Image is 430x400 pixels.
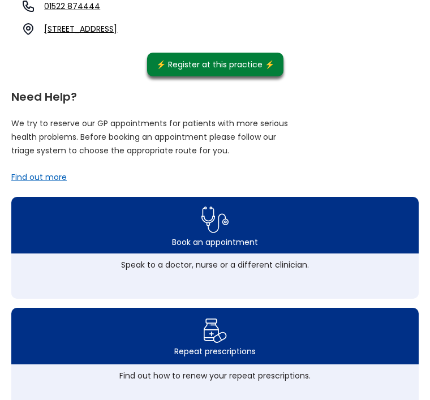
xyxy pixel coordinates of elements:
[203,316,227,346] img: repeat prescription icon
[172,236,258,248] div: Book an appointment
[147,53,283,76] a: ⚡️ Register at this practice ⚡️
[11,197,419,299] a: book appointment icon Book an appointmentSpeak to a doctor, nurse or a different clinician.
[156,58,274,71] div: ⚡️ Register at this practice ⚡️
[40,370,390,381] div: Find out how to renew your repeat prescriptions.
[11,171,67,183] a: Find out more
[21,22,35,36] img: practice location icon
[44,1,100,12] a: 01522 874444
[174,346,256,357] div: Repeat prescriptions
[11,85,419,102] div: Need Help?
[40,259,390,270] div: Speak to a doctor, nurse or a different clinician.
[44,23,117,35] a: [STREET_ADDRESS]
[11,117,289,157] p: We try to reserve our GP appointments for patients with more serious health problems. Before book...
[201,203,229,236] img: book appointment icon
